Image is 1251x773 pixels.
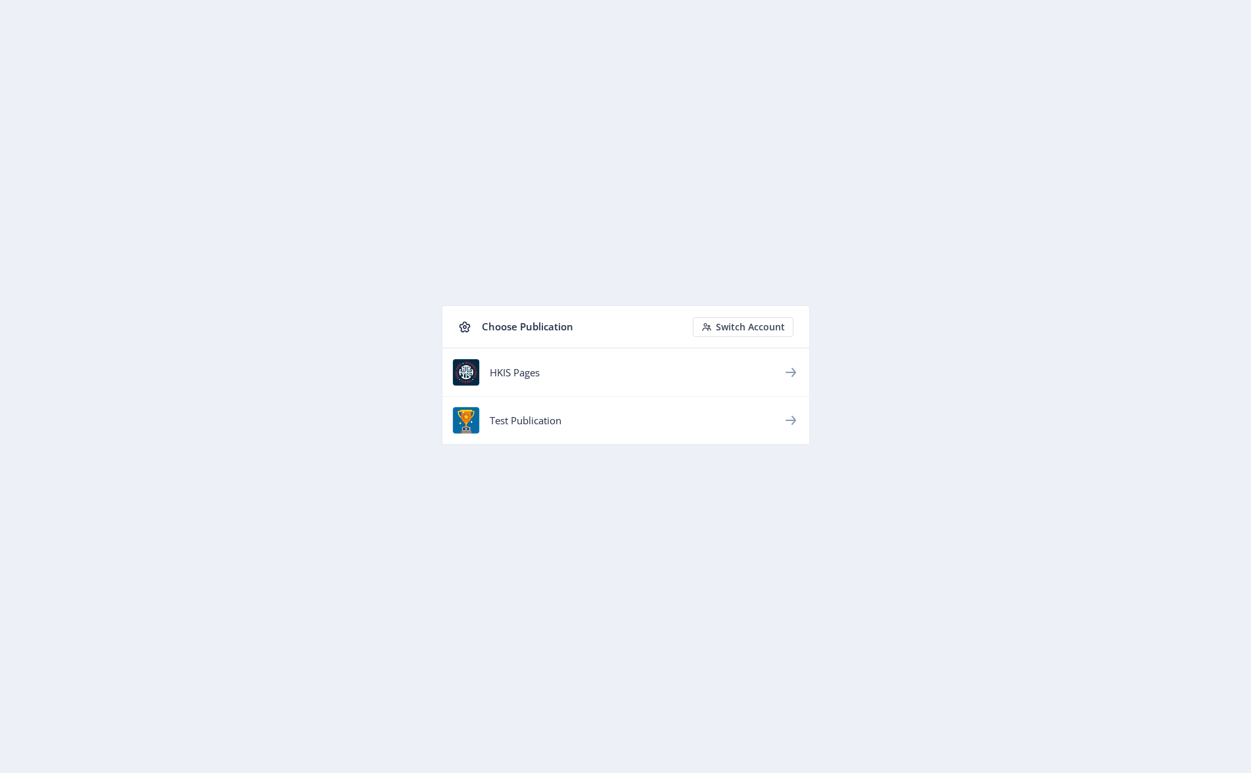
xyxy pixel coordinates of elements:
div: HKIS Pages [490,366,783,379]
img: app-icon.png [453,407,479,433]
button: Switch Account [693,317,793,337]
img: properties.app_icon.png [453,359,479,386]
div: Test Publication [490,414,783,427]
div: Choose Publication [482,317,685,337]
span: Switch Account [716,322,785,332]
